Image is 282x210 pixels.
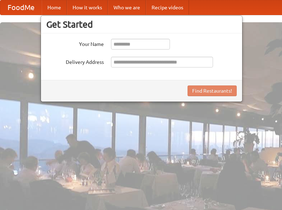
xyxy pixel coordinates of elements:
[46,19,237,30] h3: Get Started
[46,39,104,48] label: Your Name
[146,0,189,15] a: Recipe videos
[188,85,237,96] button: Find Restaurants!
[46,57,104,66] label: Delivery Address
[42,0,67,15] a: Home
[67,0,108,15] a: How it works
[108,0,146,15] a: Who we are
[0,0,42,15] a: FoodMe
